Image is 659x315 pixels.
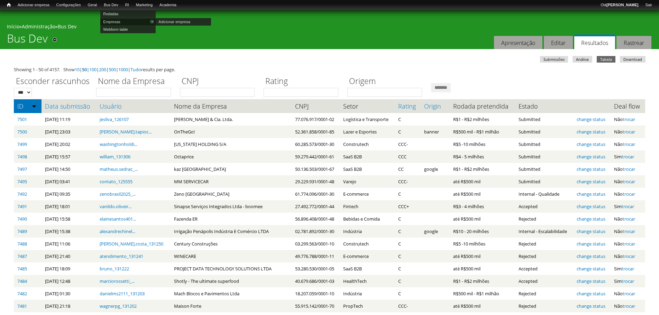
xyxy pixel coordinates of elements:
[7,23,652,32] div: » »
[515,238,573,250] td: Rejected
[450,163,515,175] td: R$1 - R$2 milhões
[17,166,27,172] a: 7497
[53,2,84,9] a: Configurações
[395,113,421,126] td: C
[7,32,48,49] h1: Bus Dev
[450,275,515,287] td: R$1 - R$2 milhões
[622,266,634,272] a: trocar
[340,126,395,138] td: Lazer e Esportes
[42,126,97,138] td: [DATE] 23:03
[623,228,635,234] a: trocar
[292,138,340,150] td: 60.285.573/0001-30
[611,150,645,163] td: Sim
[17,241,27,247] a: 7488
[42,275,97,287] td: [DATE] 12:48
[623,191,635,197] a: trocar
[84,2,100,9] a: Geral
[340,300,395,312] td: PropTech
[171,188,292,200] td: Zeno [GEOGRAPHIC_DATA]
[611,200,645,213] td: Sim
[17,178,27,185] a: 7495
[395,126,421,138] td: C
[171,287,292,300] td: Mach Blocos e Pavimentos Ltda
[17,228,27,234] a: 7489
[611,300,645,312] td: Não
[42,113,97,126] td: [DATE] 11:19
[171,238,292,250] td: Century Construções
[515,126,573,138] td: Submitted
[100,253,143,259] a: atendimento_131241
[577,266,605,272] a: change status
[42,300,97,312] td: [DATE] 21:18
[171,99,292,113] th: Nome da Empresa
[597,2,642,9] a: Olá[PERSON_NAME]
[340,138,395,150] td: Construtech
[622,203,634,210] a: trocar
[100,154,130,160] a: william_131306
[292,175,340,188] td: 29.229.931/0001-48
[7,23,19,30] a: Início
[623,141,635,147] a: trocar
[611,163,645,175] td: Não
[577,129,605,135] a: change status
[623,216,635,222] a: trocar
[340,188,395,200] td: E-commerce
[100,228,135,234] a: alexandrechinel...
[577,116,605,122] a: change status
[450,99,515,113] th: Rodada pretendida
[623,290,635,297] a: trocar
[606,3,638,7] strong: [PERSON_NAME]
[611,138,645,150] td: Não
[577,241,605,247] a: change status
[100,129,152,135] a: [PERSON_NAME].tapioc...
[42,238,97,250] td: [DATE] 11:06
[42,213,97,225] td: [DATE] 15:58
[42,150,97,163] td: [DATE] 15:57
[642,2,656,9] a: Sair
[395,250,421,262] td: C
[42,163,97,175] td: [DATE] 14:50
[156,2,180,9] a: Academia
[292,113,340,126] td: 77.076.917/0001-02
[17,266,27,272] a: 7485
[100,216,136,222] a: elainesantos401...
[450,225,515,238] td: R$10 - 20 milhões
[17,129,27,135] a: 7500
[292,238,340,250] td: 03.299.563/0001-10
[450,250,515,262] td: até R$500 mil
[42,287,97,300] td: [DATE] 01:30
[292,275,340,287] td: 40.679.686/0001-03
[611,262,645,275] td: Sim
[7,2,11,7] span: Início
[100,203,131,210] a: vanildo.oliveir...
[597,56,615,63] a: Tabela
[17,141,27,147] a: 7499
[623,178,635,185] a: trocar
[450,287,515,300] td: R$500 mil - R$1 milhão
[292,213,340,225] td: 56.896.408/0001-48
[100,116,129,122] a: jesilva_126107
[42,138,97,150] td: [DATE] 20:02
[42,225,97,238] td: [DATE] 15:38
[100,191,136,197] a: zenobrasil2025_...
[622,278,634,284] a: trocar
[292,163,340,175] td: 50.136.503/0001-67
[450,300,515,312] td: até R$500 mil
[17,191,27,197] a: 7492
[42,250,97,262] td: [DATE] 21:40
[17,103,38,110] a: ID
[17,154,27,160] a: 7498
[292,300,340,312] td: 55.915.142/0001-70
[292,250,340,262] td: 49.776.788/0001-11
[58,23,76,30] a: Bus Dev
[264,75,343,88] label: Rating
[100,278,135,284] a: marciorossetti_...
[620,56,646,63] a: Download
[611,188,645,200] td: Não
[573,56,592,63] a: Análise
[395,213,421,225] td: C
[100,303,137,309] a: wagnerpg_131202
[577,216,605,222] a: change status
[340,113,395,126] td: Logística e Transporte
[515,262,573,275] td: Accepted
